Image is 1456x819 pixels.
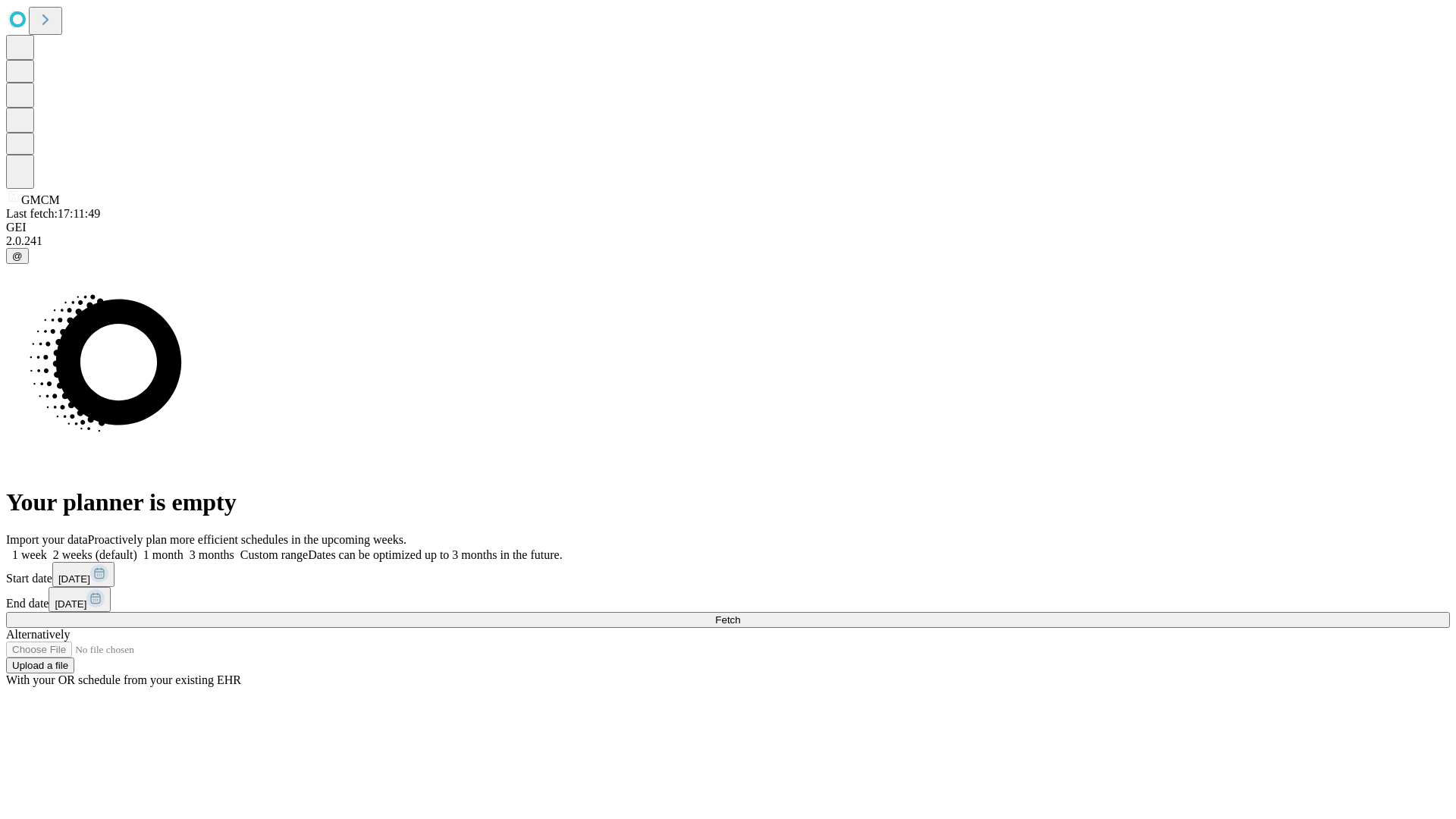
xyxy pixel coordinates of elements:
[88,533,406,546] span: Proactively plan more efficient schedules in the upcoming weeks.
[6,248,29,264] button: @
[49,587,111,612] button: [DATE]
[21,193,60,206] span: GMCM
[6,612,1450,628] button: Fetch
[58,573,90,585] span: [DATE]
[6,562,1450,587] div: Start date
[12,548,47,561] span: 1 week
[6,488,1450,516] h1: Your planner is empty
[190,548,234,561] span: 3 months
[53,548,137,561] span: 2 weeks (default)
[143,548,184,561] span: 1 month
[6,533,88,546] span: Import your data
[6,234,1450,248] div: 2.0.241
[6,673,241,686] span: With your OR schedule from your existing EHR
[6,207,100,220] span: Last fetch: 17:11:49
[52,562,115,587] button: [DATE]
[308,548,562,561] span: Dates can be optimized up to 3 months in the future.
[6,628,70,641] span: Alternatively
[240,548,308,561] span: Custom range
[715,614,740,626] span: Fetch
[6,657,74,673] button: Upload a file
[6,587,1450,612] div: End date
[55,598,86,610] span: [DATE]
[12,250,23,262] span: @
[6,221,1450,234] div: GEI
